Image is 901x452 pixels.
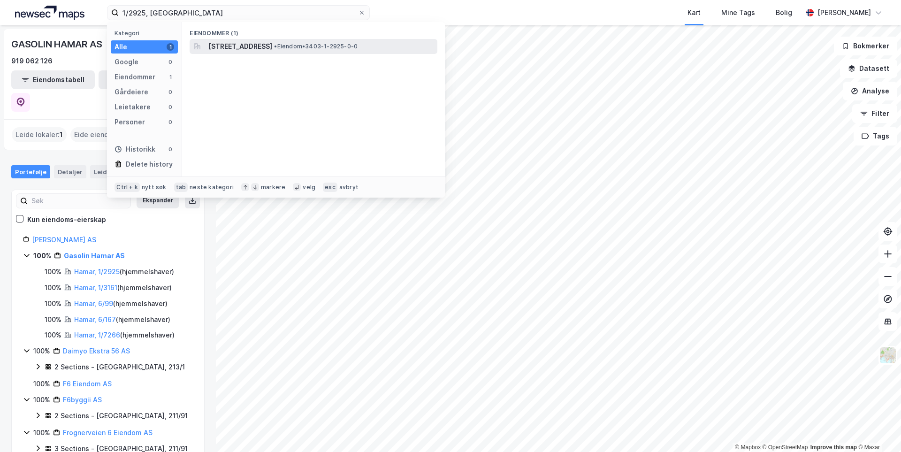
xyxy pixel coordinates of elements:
[115,56,138,68] div: Google
[33,394,50,406] div: 100%
[63,396,102,404] a: F6byggii AS
[45,314,61,325] div: 100%
[167,73,174,81] div: 1
[60,129,63,140] span: 1
[11,165,50,178] div: Portefølje
[167,146,174,153] div: 0
[74,266,174,277] div: ( hjemmelshaver )
[74,282,172,293] div: ( hjemmelshaver )
[63,429,153,437] a: Frognerveien 6 Eiendom AS
[45,298,61,309] div: 100%
[90,165,149,178] div: Leide lokaler
[115,144,155,155] div: Historikk
[74,331,120,339] a: Hamar, 1/7266
[167,43,174,51] div: 1
[33,250,51,261] div: 100%
[115,86,148,98] div: Gårdeiere
[817,7,871,18] div: [PERSON_NAME]
[208,41,272,52] span: [STREET_ADDRESS]
[11,55,53,67] div: 919 062 126
[834,37,897,55] button: Bokmerker
[776,7,792,18] div: Bolig
[119,6,358,20] input: Søk på adresse, matrikkel, gårdeiere, leietakere eller personer
[735,444,761,451] a: Mapbox
[879,346,897,364] img: Z
[174,183,188,192] div: tab
[142,184,167,191] div: nytt søk
[28,194,130,208] input: Søk
[687,7,701,18] div: Kart
[115,71,155,83] div: Eiendommer
[74,329,175,341] div: ( hjemmelshaver )
[854,407,901,452] div: Kontrollprogram for chat
[115,41,127,53] div: Alle
[167,103,174,111] div: 0
[763,444,808,451] a: OpenStreetMap
[74,314,170,325] div: ( hjemmelshaver )
[115,183,140,192] div: Ctrl + k
[11,70,95,89] button: Eiendomstabell
[843,82,897,100] button: Analyse
[721,7,755,18] div: Mine Tags
[167,118,174,126] div: 0
[64,252,125,260] a: Gasolin Hamar AS
[840,59,897,78] button: Datasett
[167,88,174,96] div: 0
[70,127,141,142] div: Eide eiendommer :
[303,184,315,191] div: velg
[33,345,50,357] div: 100%
[115,30,178,37] div: Kategori
[115,116,145,128] div: Personer
[74,283,117,291] a: Hamar, 1/3161
[261,184,285,191] div: markere
[54,165,86,178] div: Detaljer
[54,410,188,421] div: 2 Sections - [GEOGRAPHIC_DATA], 211/91
[32,236,96,244] a: [PERSON_NAME] AS
[74,298,168,309] div: ( hjemmelshaver )
[33,427,50,438] div: 100%
[27,214,106,225] div: Kun eiendoms-eierskap
[167,58,174,66] div: 0
[274,43,277,50] span: •
[339,184,359,191] div: avbryt
[33,378,50,390] div: 100%
[115,101,151,113] div: Leietakere
[74,315,116,323] a: Hamar, 6/167
[63,380,112,388] a: F6 Eiendom AS
[63,347,130,355] a: Daimyo Ekstra 56 AS
[323,183,337,192] div: esc
[854,127,897,146] button: Tags
[854,407,901,452] iframe: Chat Widget
[137,193,179,208] button: Ekspander
[54,361,185,373] div: 2 Sections - [GEOGRAPHIC_DATA], 213/1
[190,184,234,191] div: neste kategori
[74,299,113,307] a: Hamar, 6/99
[852,104,897,123] button: Filter
[11,37,104,52] div: GASOLIN HAMAR AS
[45,282,61,293] div: 100%
[274,43,358,50] span: Eiendom • 3403-1-2925-0-0
[45,329,61,341] div: 100%
[810,444,857,451] a: Improve this map
[74,268,120,276] a: Hamar, 1/2925
[126,159,173,170] div: Delete history
[15,6,84,20] img: logo.a4113a55bc3d86da70a041830d287a7e.svg
[12,127,67,142] div: Leide lokaler :
[182,22,445,39] div: Eiendommer (1)
[45,266,61,277] div: 100%
[99,70,182,89] button: Leietakertabell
